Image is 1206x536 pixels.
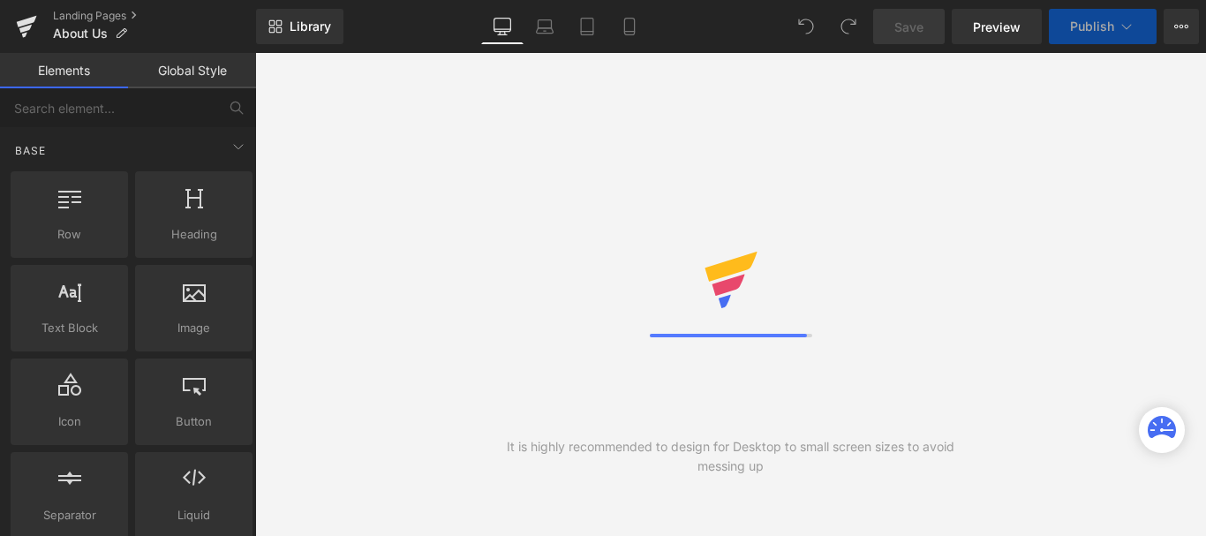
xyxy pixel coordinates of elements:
[1049,9,1157,44] button: Publish
[128,53,256,88] a: Global Style
[831,9,866,44] button: Redo
[973,18,1021,36] span: Preview
[894,18,923,36] span: Save
[788,9,824,44] button: Undo
[53,26,108,41] span: About Us
[608,9,651,44] a: Mobile
[290,19,331,34] span: Library
[952,9,1042,44] a: Preview
[16,319,123,337] span: Text Block
[1164,9,1199,44] button: More
[566,9,608,44] a: Tablet
[140,506,247,525] span: Liquid
[16,412,123,431] span: Icon
[493,437,969,476] div: It is highly recommended to design for Desktop to small screen sizes to avoid messing up
[16,506,123,525] span: Separator
[524,9,566,44] a: Laptop
[53,9,256,23] a: Landing Pages
[1070,19,1114,34] span: Publish
[481,9,524,44] a: Desktop
[140,225,247,244] span: Heading
[13,142,48,159] span: Base
[140,412,247,431] span: Button
[140,319,247,337] span: Image
[16,225,123,244] span: Row
[256,9,343,44] a: New Library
